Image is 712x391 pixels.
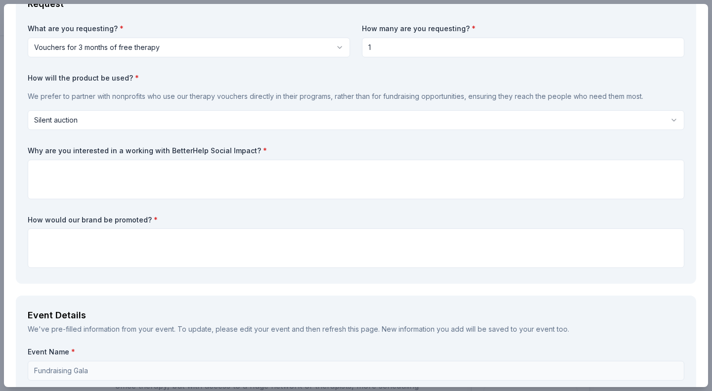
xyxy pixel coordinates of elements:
[28,24,350,34] label: What are you requesting?
[28,347,684,357] label: Event Name
[28,73,684,83] label: How will the product be used?
[28,146,684,156] label: Why are you interested in a working with BetterHelp Social Impact?
[28,90,684,102] p: We prefer to partner with nonprofits who use our therapy vouchers directly in their programs, rat...
[28,307,684,323] div: Event Details
[28,215,684,225] label: How would our brand be promoted?
[362,24,684,34] label: How many are you requesting?
[28,323,684,335] div: We've pre-filled information from your event. To update, please edit your event and then refresh ...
